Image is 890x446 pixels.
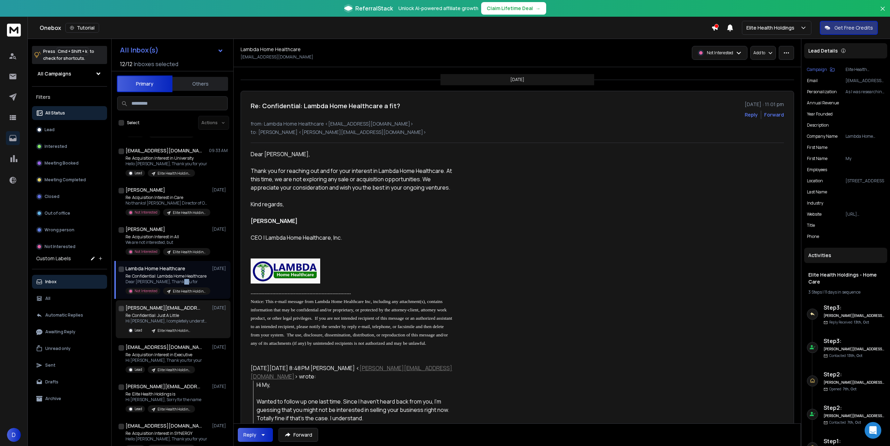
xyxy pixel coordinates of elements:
p: Contacted [829,353,863,358]
p: [DATE] [212,384,228,389]
p: annual revenue [807,100,839,106]
p: Phone [807,234,819,239]
h1: Elite Health Holdings - Home Care [808,271,883,285]
p: Personalization [807,89,837,95]
p: Not Interested [135,288,157,294]
h1: [PERSON_NAME][EMAIL_ADDRESS][DOMAIN_NAME] [126,383,202,390]
p: [EMAIL_ADDRESS][DOMAIN_NAME] [845,78,884,83]
p: [DATE] [212,344,228,350]
p: Drafts [45,379,58,385]
span: 7th, Oct [847,420,861,425]
p: first name [807,145,827,150]
p: Re: Acquisition Interest in SYNERGY [126,431,207,436]
p: Elite Health Holdings - Home Care [845,67,884,72]
p: Elite Health Holdings - Home Care [157,367,191,373]
h3: Inboxes selected [134,60,178,68]
span: 7th, Oct [843,387,857,391]
div: | [808,289,883,295]
span: ----------------------------------------------------------------- [251,291,351,296]
button: Campaign [807,67,835,72]
p: Lead Details [808,47,838,54]
div: Onebox [40,23,711,33]
button: Reply [238,428,273,442]
div: Hi My, [257,381,454,389]
p: Thank you for reaching out and for your interest in Lambda Home Healthcare. At this time, we are ... [251,167,454,192]
span: 11 days in sequence [824,289,860,295]
p: Lambda Home Healthcare [845,134,884,139]
p: Interested [44,144,67,149]
p: Not Interested [135,249,157,254]
p: [STREET_ADDRESS] [845,178,884,184]
p: [EMAIL_ADDRESS][DOMAIN_NAME] [241,54,313,60]
p: [DATE] [212,226,228,232]
p: We are not interested, but [126,240,209,245]
p: Awaiting Reply [45,329,75,335]
label: Select [127,120,139,126]
p: Press to check for shortcuts. [43,48,94,62]
button: Others [172,76,228,91]
p: Lead [135,170,142,176]
button: Wrong person [32,223,107,237]
p: title [807,223,815,228]
p: Elite Health Holdings [746,24,797,31]
button: Meeting Completed [32,173,107,187]
span: Cmd + Shift + k [57,47,88,55]
p: [DATE] [212,266,228,271]
h1: Re: Confidential: Lambda Home Healthcare a fit? [251,101,400,111]
button: Drafts [32,375,107,389]
div: Wanted to follow up one last time. Since I haven’t heard back from you, I’m guessing that you mig... [257,397,454,422]
p: Email [807,78,818,83]
h1: [PERSON_NAME] [126,226,165,233]
p: All Status [45,110,65,116]
button: Tutorial [65,23,99,33]
span: ReferralStack [355,4,393,13]
p: Lead [135,328,142,333]
p: Re: Acquisition Interest in University [126,156,207,161]
h1: All Campaigns [38,70,71,77]
h1: Lambda Home Healthcare [126,265,185,272]
p: No thanks! [PERSON_NAME] Director of Operations/CEO 1772 [126,200,209,206]
p: Re: Acquisition Interest in All [126,234,209,240]
p: Meeting Completed [44,177,86,183]
p: Add to [753,50,765,56]
button: Out of office [32,206,107,220]
p: Re: Confidential: Just A Little [126,313,209,318]
button: All Inbox(s) [114,43,229,57]
button: Claim Lifetime Deal→ [481,2,546,15]
span: attorney work product, or other legal privileges. If you are not intended recipient of this messa... [251,307,453,346]
p: Re: Elite Health Holdings is [126,391,201,397]
p: Re: Confidential: Lambda Home Healthcare [126,273,209,279]
p: Not Interested [707,50,733,56]
p: [DATE] [510,77,524,82]
p: All [45,296,50,301]
p: Lead [44,127,55,133]
h6: Step 3 : [824,303,884,312]
p: My [845,156,884,161]
p: Hi [PERSON_NAME], Sorry for the name [126,397,201,403]
p: Unlock AI-powered affiliate growth [398,5,478,12]
p: Automatic Replies [45,312,83,318]
span: 13th, Oct [854,320,869,325]
p: [DATE] [212,187,228,193]
p: Contacted [829,420,861,425]
p: Reply Received [829,320,869,325]
button: D [7,428,21,442]
button: All Status [32,106,107,120]
p: Elite Health Holdings - Home Care [173,289,206,294]
span: → [536,5,541,12]
button: Lead [32,123,107,137]
p: Hello [PERSON_NAME], Thank you for your [126,436,207,442]
p: Company Name [807,134,838,139]
p: Elite Health Holdings - Home Care [157,171,191,176]
p: Elite Health Holdings - Home Care [157,328,191,333]
button: Sent [32,358,107,372]
p: Dear [PERSON_NAME], [251,150,454,158]
span: 13th, Oct [847,353,863,358]
h1: [PERSON_NAME][EMAIL_ADDRESS][DOMAIN_NAME] [126,304,202,311]
p: 09:33 AM [209,148,228,153]
p: to: [PERSON_NAME] <[PERSON_NAME][EMAIL_ADDRESS][DOMAIN_NAME]> [251,129,784,136]
h1: All Inbox(s) [120,47,159,54]
h6: Step 2 : [824,370,884,379]
div: Open Intercom Messenger [865,422,881,439]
